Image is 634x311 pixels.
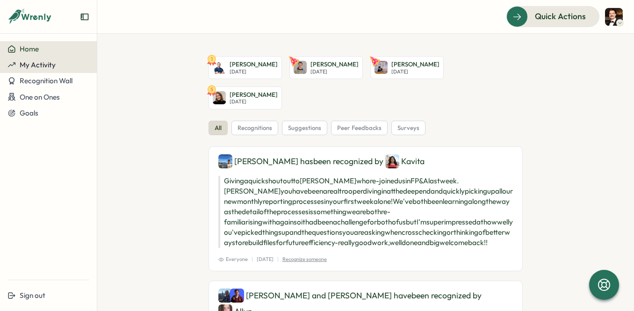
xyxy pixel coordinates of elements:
span: Sign out [20,291,45,300]
span: One on Ones [20,93,60,101]
p: Recognize someone [282,255,327,263]
span: all [215,124,222,132]
a: Lauren Sampayo[PERSON_NAME][DATE] [289,56,363,79]
span: Recognition Wall [20,76,72,85]
p: [PERSON_NAME] [310,60,359,69]
img: Chan-Lee Bond [218,154,232,168]
img: Henry Dennis [230,289,244,303]
img: Hannah Dempster [213,91,226,104]
button: Expand sidebar [80,12,89,22]
span: Goals [20,108,38,117]
span: Everyone [218,255,248,263]
span: My Activity [20,60,56,69]
img: Lauren Sampayo [294,61,307,74]
img: Alex Marshall [218,289,232,303]
img: Carlton Huber [605,8,623,26]
p: [PERSON_NAME] [391,60,439,69]
img: Leanne Zammit [375,61,388,74]
p: [PERSON_NAME] [230,60,278,69]
p: | [277,255,279,263]
div: [PERSON_NAME] has been recognized by [218,154,513,168]
text: 5 [210,86,213,92]
p: [DATE] [230,69,278,75]
a: Leanne Zammit[PERSON_NAME][DATE] [370,56,444,79]
div: Kavita [385,154,425,168]
p: | [252,255,253,263]
p: [DATE] [391,69,439,75]
a: 1James Nock[PERSON_NAME][DATE] [209,56,282,79]
text: 1 [211,56,213,62]
p: [DATE] [310,69,359,75]
a: 5Hannah Dempster[PERSON_NAME][DATE] [209,87,282,109]
p: [DATE] [230,99,278,105]
span: Home [20,44,39,53]
span: suggestions [288,124,321,132]
span: peer feedbacks [337,124,382,132]
p: Giving a quick shout out to [PERSON_NAME] who re-joined us in FP&A last week. [PERSON_NAME] you h... [218,176,513,248]
img: Kavita Thomas [385,154,399,168]
p: [DATE] [257,255,274,263]
button: Quick Actions [506,6,599,27]
span: recognitions [238,124,272,132]
p: [PERSON_NAME] [230,91,278,99]
span: surveys [397,124,419,132]
span: Quick Actions [535,10,586,22]
img: James Nock [213,61,226,74]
